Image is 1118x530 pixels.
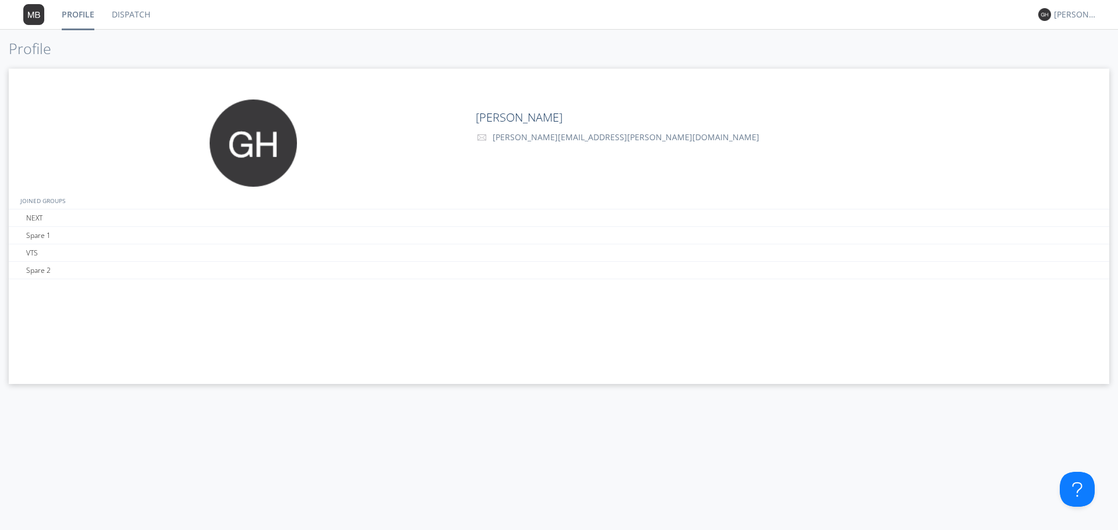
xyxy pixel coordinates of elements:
div: Spare 2 [23,262,564,279]
div: Spare 1 [23,227,564,244]
img: 373638.png [210,99,297,187]
h1: Profile [9,41,1109,57]
div: VTS [23,244,564,261]
div: JOINED GROUPS [17,192,1106,209]
img: 373638.png [23,4,44,25]
div: NEXT [23,209,564,226]
div: [PERSON_NAME] [1054,9,1098,20]
img: 373638.png [1038,8,1051,21]
iframe: Toggle Customer Support [1060,472,1095,507]
img: envelope-outline.svg [477,134,486,141]
span: [PERSON_NAME][EMAIL_ADDRESS][PERSON_NAME][DOMAIN_NAME] [493,131,759,143]
h2: [PERSON_NAME] [476,111,1009,124]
